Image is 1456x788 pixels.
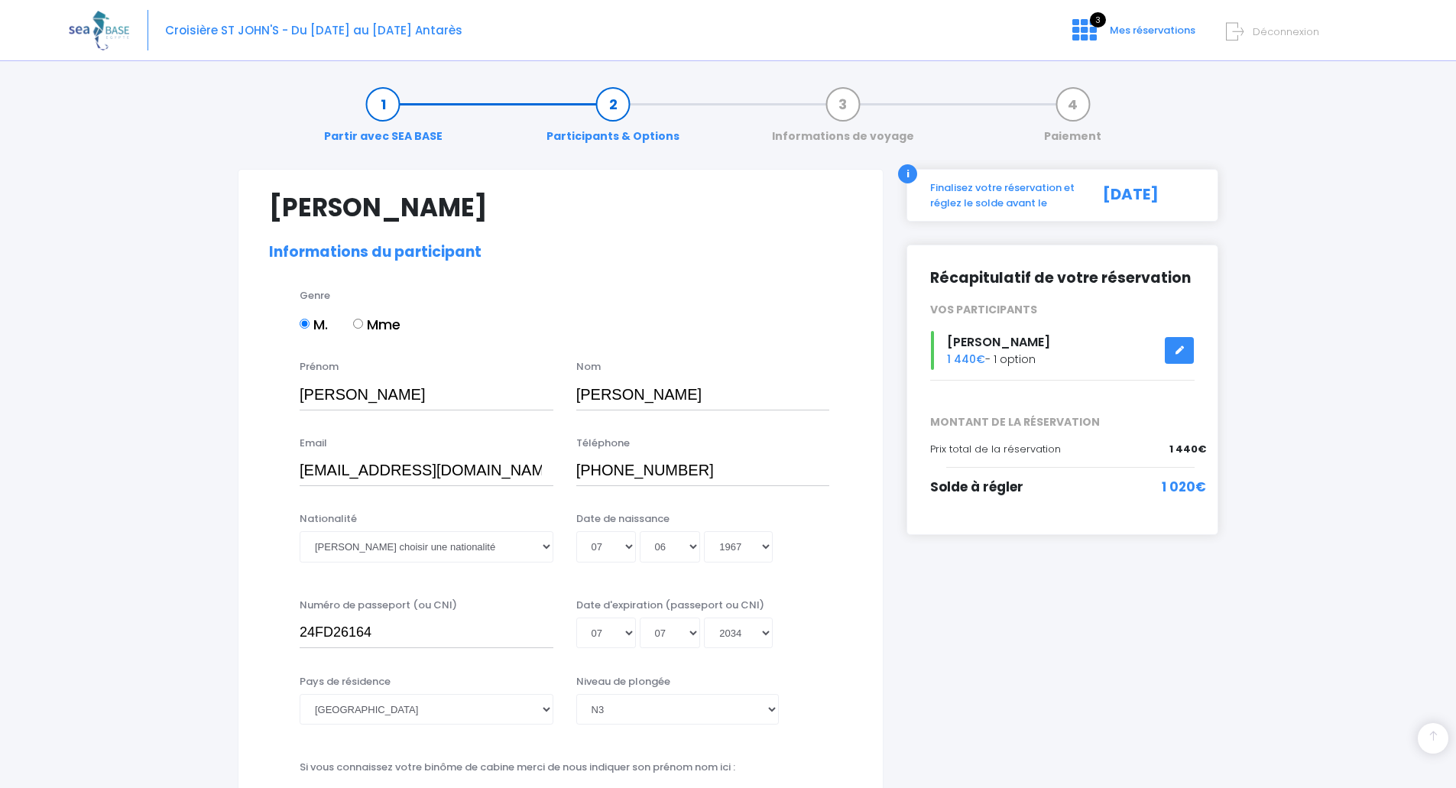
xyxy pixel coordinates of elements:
[300,674,391,689] label: Pays de résidence
[947,352,985,367] span: 1 440€
[919,302,1206,318] div: VOS PARTICIPANTS
[930,442,1061,456] span: Prix total de la réservation
[300,598,457,613] label: Numéro de passeport (ou CNI)
[300,760,735,775] label: Si vous connaissez votre binôme de cabine merci de nous indiquer son prénom nom ici :
[947,333,1050,351] span: [PERSON_NAME]
[576,359,601,375] label: Nom
[919,414,1206,430] span: MONTANT DE LA RÉSERVATION
[539,96,687,144] a: Participants & Options
[353,314,400,335] label: Mme
[898,164,917,183] div: i
[300,359,339,375] label: Prénom
[300,511,357,527] label: Nationalité
[1162,478,1206,498] span: 1 020€
[1060,28,1205,43] a: 3 Mes réservations
[1110,23,1195,37] span: Mes réservations
[1086,180,1206,210] div: [DATE]
[316,96,450,144] a: Partir avec SEA BASE
[269,244,852,261] h2: Informations du participant
[919,331,1206,370] div: - 1 option
[1090,12,1106,28] span: 3
[1036,96,1109,144] a: Paiement
[930,268,1195,287] h2: Récapitulatif de votre réservation
[300,314,328,335] label: M.
[1253,24,1319,39] span: Déconnexion
[1169,442,1206,457] span: 1 440€
[576,511,670,527] label: Date de naissance
[165,22,462,38] span: Croisière ST JOHN'S - Du [DATE] au [DATE] Antarès
[576,674,670,689] label: Niveau de plongée
[300,319,310,329] input: M.
[353,319,363,329] input: Mme
[300,436,327,451] label: Email
[930,478,1023,496] span: Solde à régler
[269,193,852,222] h1: [PERSON_NAME]
[300,288,330,303] label: Genre
[576,598,764,613] label: Date d'expiration (passeport ou CNI)
[764,96,922,144] a: Informations de voyage
[576,436,630,451] label: Téléphone
[919,180,1086,210] div: Finalisez votre réservation et réglez le solde avant le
